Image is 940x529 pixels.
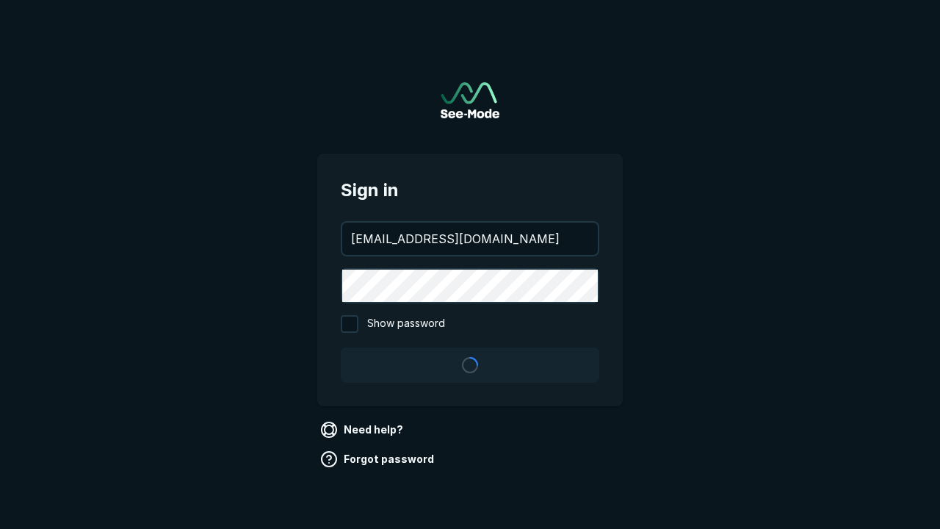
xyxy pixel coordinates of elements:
span: Sign in [341,177,599,204]
img: See-Mode Logo [441,82,499,118]
a: Need help? [317,418,409,442]
a: Forgot password [317,447,440,471]
a: Go to sign in [441,82,499,118]
input: your@email.com [342,223,598,255]
span: Show password [367,315,445,333]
